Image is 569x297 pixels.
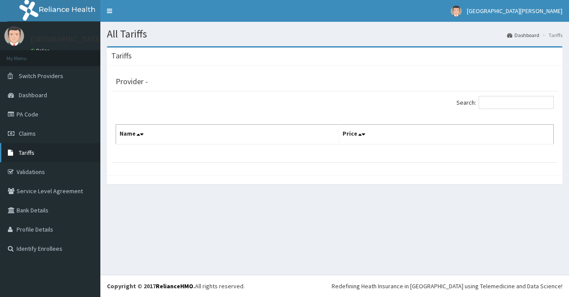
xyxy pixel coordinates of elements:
img: User Image [451,6,462,17]
li: Tariffs [540,31,562,39]
span: [GEOGRAPHIC_DATA][PERSON_NAME] [467,7,562,15]
div: Redefining Heath Insurance in [GEOGRAPHIC_DATA] using Telemedicine and Data Science! [332,282,562,290]
span: Switch Providers [19,72,63,80]
label: Search: [456,96,554,109]
footer: All rights reserved. [100,275,569,297]
span: Dashboard [19,91,47,99]
a: RelianceHMO [156,282,193,290]
span: Claims [19,130,36,137]
span: Tariffs [19,149,34,157]
strong: Copyright © 2017 . [107,282,195,290]
th: Name [116,125,339,145]
th: Price [339,125,553,145]
a: Online [31,48,51,54]
h1: All Tariffs [107,28,562,40]
p: [GEOGRAPHIC_DATA][PERSON_NAME] [31,35,160,43]
a: Dashboard [507,31,539,39]
input: Search: [479,96,554,109]
h3: Tariffs [111,52,132,60]
h3: Provider - [116,78,148,85]
img: User Image [4,26,24,46]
